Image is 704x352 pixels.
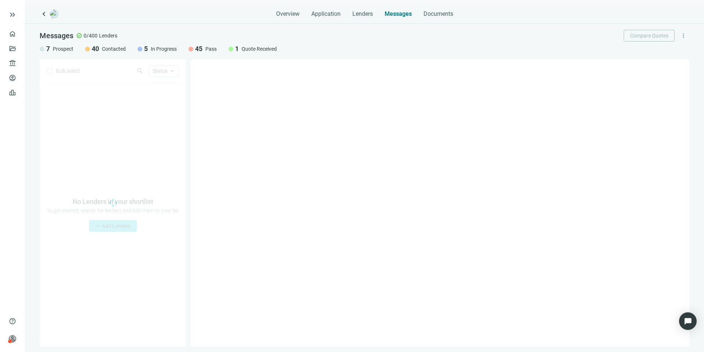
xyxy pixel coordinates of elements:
span: Prospect [53,45,73,53]
span: Contacted [102,45,126,53]
span: Overview [276,10,300,18]
span: 0/400 [84,32,98,39]
span: Lenders [99,32,117,39]
button: keyboard_double_arrow_right [8,10,17,19]
span: 5 [144,44,148,53]
span: Pass [205,45,217,53]
span: more_vert [680,32,687,39]
span: check_circle [76,33,82,39]
span: help [9,317,16,325]
span: Messages [40,31,73,40]
span: Quote Received [242,45,277,53]
button: more_vert [678,30,689,42]
span: 45 [195,44,202,53]
a: keyboard_arrow_left [40,10,48,18]
span: account_balance [9,60,14,67]
button: Compare Quotes [624,30,675,42]
span: 1 [235,44,239,53]
span: Lenders [352,10,373,18]
span: Application [311,10,341,18]
div: Open Intercom Messenger [679,312,697,330]
span: Messages [385,10,412,17]
span: person [9,335,16,342]
span: In Progress [151,45,177,53]
span: 40 [92,44,99,53]
span: 7 [46,44,50,53]
img: deal-logo [50,10,59,18]
span: Documents [423,10,453,18]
